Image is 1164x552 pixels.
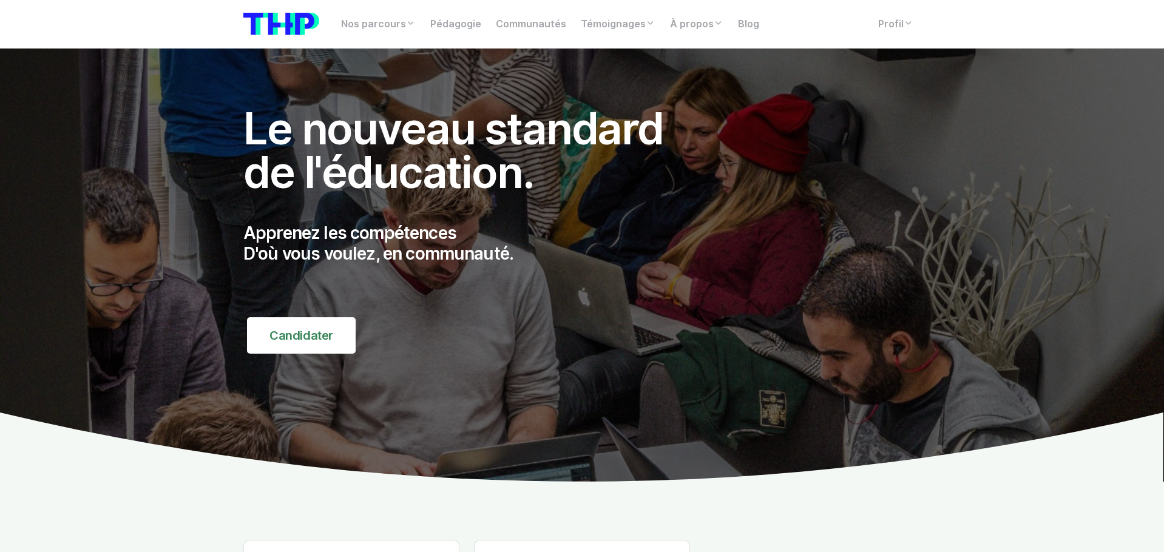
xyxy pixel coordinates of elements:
[574,12,663,36] a: Témoignages
[663,12,731,36] a: À propos
[871,12,921,36] a: Profil
[243,13,319,35] img: logo
[489,12,574,36] a: Communautés
[243,107,690,194] h1: Le nouveau standard de l'éducation.
[247,317,356,354] a: Candidater
[334,12,423,36] a: Nos parcours
[243,223,690,264] p: Apprenez les compétences D'où vous voulez, en communauté.
[423,12,489,36] a: Pédagogie
[731,12,766,36] a: Blog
